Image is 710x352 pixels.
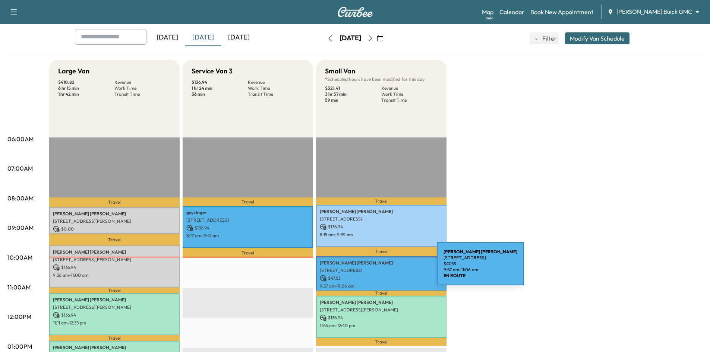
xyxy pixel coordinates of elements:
p: 8:15 am - 9:39 am [320,232,443,238]
button: Filter [530,32,559,44]
p: Revenue [114,79,171,85]
p: $ 136.94 [53,264,176,271]
p: 9:36 am - 11:00 am [53,272,176,278]
p: [PERSON_NAME] [PERSON_NAME] [53,211,176,217]
p: [PERSON_NAME] [PERSON_NAME] [53,249,176,255]
p: [PERSON_NAME] [PERSON_NAME] [320,260,443,266]
p: Transit Time [381,97,438,103]
p: Scheduled hours have been modified for this day [325,76,438,82]
p: $ 47.53 [320,275,443,282]
h5: Large Van [58,66,89,76]
p: Travel [316,338,446,346]
p: Revenue [248,79,304,85]
p: 59 min [325,97,381,103]
a: Calendar [499,7,524,16]
p: 11:00AM [7,283,31,292]
p: [STREET_ADDRESS][PERSON_NAME] [53,304,176,310]
p: [STREET_ADDRESS] [320,267,443,273]
button: Modify Van Schedule [565,32,629,44]
p: guy ringer [186,210,309,216]
a: Book New Appointment [530,7,593,16]
p: $ 410.82 [58,79,114,85]
div: [DATE] [221,29,257,46]
p: Travel [183,248,313,258]
p: [STREET_ADDRESS][PERSON_NAME] [53,218,176,224]
p: $ 47.53 [444,261,517,267]
p: Travel [49,234,180,245]
p: Travel [49,288,180,293]
div: [DATE] [149,29,185,46]
p: 8:17 am - 9:41 am [186,233,309,239]
p: $ 0.00 [53,226,176,232]
p: $ 136.94 [53,312,176,318]
p: 10:00AM [7,253,32,262]
span: Filter [542,34,556,43]
p: Travel [49,335,180,341]
p: [STREET_ADDRESS][PERSON_NAME] [320,307,443,313]
p: 6 hr 15 min [58,85,114,91]
p: Transit Time [114,91,171,97]
p: Travel [49,197,180,207]
p: 07:00AM [7,164,33,173]
span: [PERSON_NAME] Buick GMC [616,7,692,16]
img: Curbee Logo [337,7,373,17]
p: [PERSON_NAME] [PERSON_NAME] [320,209,443,215]
a: MapBeta [482,7,493,16]
p: 1 hr 42 min [58,91,114,97]
p: $ 136.94 [186,225,309,231]
p: 9:57 am - 11:06 am [444,267,517,273]
p: Transit Time [248,91,304,97]
p: 06:00AM [7,134,34,143]
p: $ 136.94 [320,223,443,230]
p: 1 hr 24 min [192,85,248,91]
p: Travel [316,247,446,256]
p: 11:16 am - 12:40 pm [320,323,443,329]
p: [PERSON_NAME] [PERSON_NAME] [53,297,176,303]
p: $ 136.94 [192,79,248,85]
p: 12:00PM [7,312,31,321]
p: [STREET_ADDRESS] [444,255,517,261]
h5: Small Van [325,66,355,76]
p: $ 136.94 [320,314,443,321]
p: 09:00AM [7,223,34,232]
p: [PERSON_NAME] [PERSON_NAME] [53,345,176,351]
p: 08:00AM [7,194,34,203]
p: Travel [316,197,446,205]
p: Travel [183,197,313,206]
p: Work Time [248,85,304,91]
p: [STREET_ADDRESS] [320,216,443,222]
div: Beta [486,15,493,21]
p: Travel [316,291,446,295]
h5: Service Van 3 [192,66,233,76]
p: Work Time [381,91,438,97]
p: Revenue [381,85,438,91]
p: 3 hr 57 min [325,91,381,97]
p: [STREET_ADDRESS] [186,217,309,223]
div: [DATE] [340,34,361,43]
p: 11:11 am - 12:35 pm [53,320,176,326]
p: $ 321.41 [325,85,381,91]
b: [PERSON_NAME] [PERSON_NAME] [444,249,517,254]
b: EN ROUTE [444,273,466,278]
p: 36 min [192,91,248,97]
p: [STREET_ADDRESS][PERSON_NAME] [53,257,176,263]
p: Work Time [114,85,171,91]
p: [PERSON_NAME] [PERSON_NAME] [320,299,443,305]
div: [DATE] [185,29,221,46]
p: 9:57 am - 11:06 am [320,283,443,289]
p: 01:00PM [7,342,32,351]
